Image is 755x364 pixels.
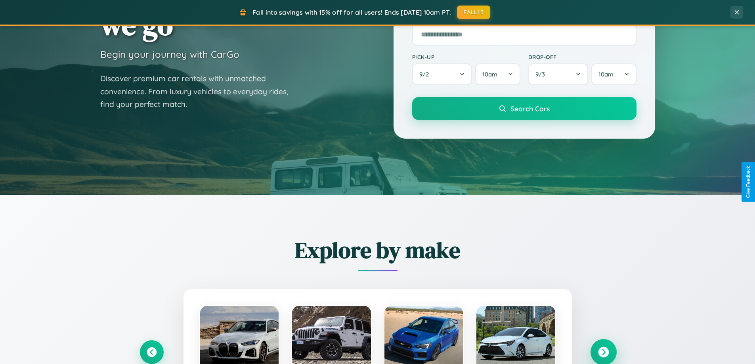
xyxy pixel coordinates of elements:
p: Discover premium car rentals with unmatched convenience. From luxury vehicles to everyday rides, ... [100,72,298,111]
h2: Explore by make [140,235,615,265]
button: 10am [475,63,520,85]
button: 9/3 [528,63,589,85]
label: Pick-up [412,53,520,60]
h3: Begin your journey with CarGo [100,48,239,60]
button: FALL15 [457,6,490,19]
span: Fall into savings with 15% off for all users! Ends [DATE] 10am PT. [252,8,451,16]
span: 10am [598,71,614,78]
span: Search Cars [510,104,550,113]
span: 10am [482,71,497,78]
span: 9 / 2 [419,71,433,78]
label: Drop-off [528,53,636,60]
button: 10am [591,63,636,85]
button: Search Cars [412,97,636,120]
button: 9/2 [412,63,472,85]
div: Give Feedback [745,166,751,198]
span: 9 / 3 [535,71,549,78]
